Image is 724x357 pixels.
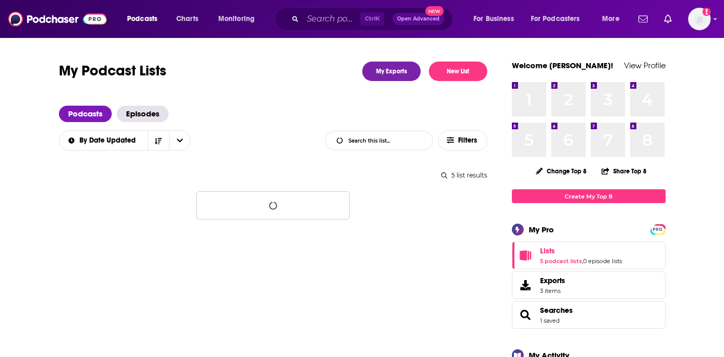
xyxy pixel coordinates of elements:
[59,171,487,179] div: 5 list results
[529,225,554,234] div: My Pro
[540,257,582,265] a: 5 podcast lists
[196,191,350,220] button: Loading
[634,10,652,28] a: Show notifications dropdown
[540,317,560,324] a: 1 saved
[512,301,666,329] span: Searches
[515,308,536,322] a: Searches
[540,306,573,315] a: Searches
[59,62,167,81] h1: My Podcast Lists
[392,13,444,25] button: Open AdvancedNew
[438,130,487,151] button: Filters
[218,12,255,26] span: Monitoring
[540,246,622,255] a: Lists
[79,137,139,144] span: By Date Updated
[652,225,664,233] a: PRO
[429,62,487,81] button: New List
[512,61,613,70] a: Welcome [PERSON_NAME]!
[58,137,148,144] button: open menu
[360,12,384,26] span: Ctrl K
[169,131,191,150] button: open menu
[59,106,112,122] a: Podcasts
[211,11,268,27] button: open menu
[303,11,360,27] input: Search podcasts, credits, & more...
[540,276,565,285] span: Exports
[284,7,463,31] div: Search podcasts, credits, & more...
[8,9,107,29] img: Podchaser - Follow, Share and Rate Podcasts
[530,165,593,177] button: Change Top 8
[148,131,169,150] button: Sort Direction
[540,246,555,255] span: Lists
[540,287,565,294] span: 3 items
[120,11,171,27] button: open menu
[512,189,666,203] a: Create My Top 8
[458,137,479,144] span: Filters
[688,8,711,30] img: User Profile
[466,11,527,27] button: open menu
[531,12,580,26] span: For Podcasters
[688,8,711,30] span: Logged in as juliahaav
[425,6,444,16] span: New
[512,242,666,269] span: Lists
[524,11,595,27] button: open menu
[688,8,711,30] button: Show profile menu
[473,12,514,26] span: For Business
[397,16,440,22] span: Open Advanced
[601,161,647,181] button: Share Top 8
[660,10,676,28] a: Show notifications dropdown
[515,248,536,263] a: Lists
[602,12,619,26] span: More
[127,12,157,26] span: Podcasts
[624,61,666,70] a: View Profile
[170,11,204,27] a: Charts
[59,130,191,151] h2: Choose List sort
[515,278,536,292] span: Exports
[582,257,583,265] span: ,
[117,106,169,122] a: Episodes
[176,12,198,26] span: Charts
[583,257,622,265] a: 0 episode lists
[362,62,421,81] a: My Exports
[652,226,664,233] span: PRO
[512,271,666,299] a: Exports
[702,8,711,16] svg: Add a profile image
[595,11,632,27] button: open menu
